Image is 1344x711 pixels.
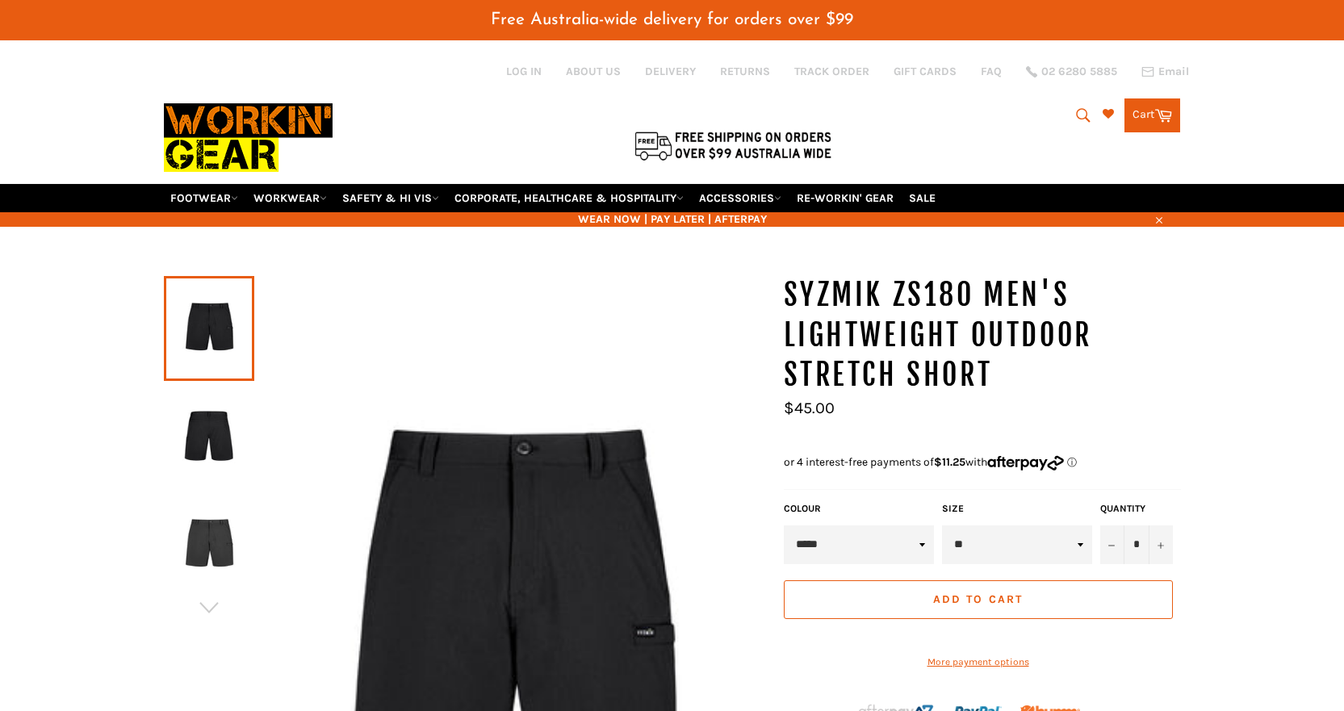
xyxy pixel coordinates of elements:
[784,502,934,516] label: COLOUR
[1100,502,1173,516] label: Quantity
[336,184,446,212] a: SAFETY & HI VIS
[1149,525,1173,564] button: Increase item quantity by one
[448,184,690,212] a: CORPORATE, HEALTHCARE & HOSPITALITY
[942,502,1092,516] label: Size
[933,592,1023,606] span: Add to Cart
[902,184,942,212] a: SALE
[790,184,900,212] a: RE-WORKIN' GEAR
[794,64,869,79] a: TRACK ORDER
[784,275,1181,395] h1: SYZMIK ZS180 Men's Lightweight Outdoor Stretch Short
[491,11,853,28] span: Free Australia-wide delivery for orders over $99
[172,500,246,589] img: SYZMIK ZS180 Men's Lightweight Outdoor Stretch Short - Workin Gear
[720,64,770,79] a: RETURNS
[632,128,834,162] img: Flat $9.95 shipping Australia wide
[164,211,1181,227] span: WEAR NOW | PAY LATER | AFTERPAY
[164,184,245,212] a: FOOTWEAR
[164,92,333,183] img: Workin Gear leaders in Workwear, Safety Boots, PPE, Uniforms. Australia's No.1 in Workwear
[784,655,1173,669] a: More payment options
[645,64,696,79] a: DELIVERY
[693,184,788,212] a: ACCESSORIES
[566,64,621,79] a: ABOUT US
[784,399,835,417] span: $45.00
[1026,66,1117,77] a: 02 6280 5885
[506,65,542,78] a: Log in
[784,580,1173,619] button: Add to Cart
[1141,65,1189,78] a: Email
[1158,66,1189,77] span: Email
[1100,525,1124,564] button: Reduce item quantity by one
[1041,66,1117,77] span: 02 6280 5885
[981,64,1002,79] a: FAQ
[894,64,957,79] a: GIFT CARDS
[1124,98,1180,132] a: Cart
[247,184,333,212] a: WORKWEAR
[172,392,246,481] img: SYZMIK ZS180 Men's Lightweight Outdoor Stretch Short - Workin Gear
